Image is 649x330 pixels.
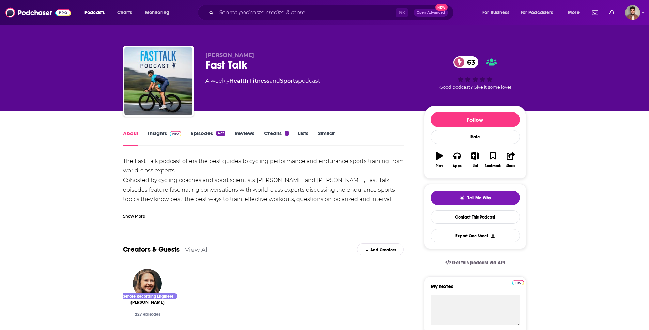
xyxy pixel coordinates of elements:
button: tell me why sparkleTell Me Why [431,191,520,205]
button: Open AdvancedNew [414,9,448,17]
img: Kelly Kramarik [133,269,162,298]
button: Follow [431,112,520,127]
a: Pro website [512,279,524,285]
img: User Profile [625,5,640,20]
div: Share [506,164,515,168]
span: For Business [482,8,509,17]
a: 63 [453,56,478,68]
button: open menu [563,7,588,18]
div: Bookmark [485,164,501,168]
span: ⌘ K [396,8,408,17]
div: Apps [453,164,462,168]
span: Podcasts [84,8,105,17]
div: Search podcasts, credits, & more... [204,5,460,20]
span: [PERSON_NAME] [130,300,165,305]
span: More [568,8,580,17]
span: Charts [117,8,132,17]
img: Fast Talk [124,47,192,115]
span: Get this podcast via API [452,260,505,266]
a: About [123,130,138,146]
span: Tell Me Why [467,195,491,201]
a: Get this podcast via API [440,254,511,271]
a: Show notifications dropdown [606,7,617,18]
img: Podchaser - Follow, Share and Rate Podcasts [5,6,71,19]
div: The Fast Talk podcast offers the best guides to cycling performance and endurance sports training... [123,156,404,271]
a: View All [185,246,209,253]
img: Podchaser Pro [170,131,182,136]
a: Health [229,78,248,84]
a: Reviews [235,130,254,146]
span: and [269,78,280,84]
div: List [473,164,478,168]
span: Open Advanced [417,11,445,14]
button: Play [431,148,448,172]
button: Share [502,148,520,172]
div: 63Good podcast? Give it some love! [424,52,526,94]
button: Export One-Sheet [431,229,520,242]
button: open menu [516,7,563,18]
a: Credits1 [264,130,289,146]
div: 227 episodes [128,312,167,317]
a: Charts [113,7,136,18]
span: 63 [460,56,478,68]
span: [PERSON_NAME] [205,52,254,58]
span: For Podcasters [521,8,553,17]
span: Good podcast? Give it some love! [439,85,511,90]
a: Show notifications dropdown [589,7,601,18]
a: Similar [318,130,335,146]
img: Podchaser Pro [512,280,524,285]
span: New [435,4,448,11]
div: Add Creators [357,243,404,255]
a: Lists [298,130,308,146]
label: My Notes [431,283,520,295]
a: Creators & Guests [123,245,180,254]
div: Remote Recording Engineer [117,292,178,300]
img: tell me why sparkle [459,195,465,201]
button: Bookmark [484,148,502,172]
button: List [466,148,484,172]
button: open menu [140,7,178,18]
button: Show profile menu [625,5,640,20]
a: Contact This Podcast [431,210,520,224]
span: , [248,78,249,84]
input: Search podcasts, credits, & more... [216,7,396,18]
div: 427 [216,131,225,136]
span: Logged in as calmonaghan [625,5,640,20]
a: Episodes427 [191,130,225,146]
button: open menu [478,7,518,18]
span: Monitoring [145,8,169,17]
a: Sports [280,78,298,84]
div: A weekly podcast [205,77,320,85]
button: Apps [448,148,466,172]
button: open menu [80,7,113,18]
div: 1 [285,131,289,136]
div: Rate [431,130,520,144]
div: Play [436,164,443,168]
a: InsightsPodchaser Pro [148,130,182,146]
a: Kelly Kramarik [130,300,165,305]
a: Fitness [249,78,269,84]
